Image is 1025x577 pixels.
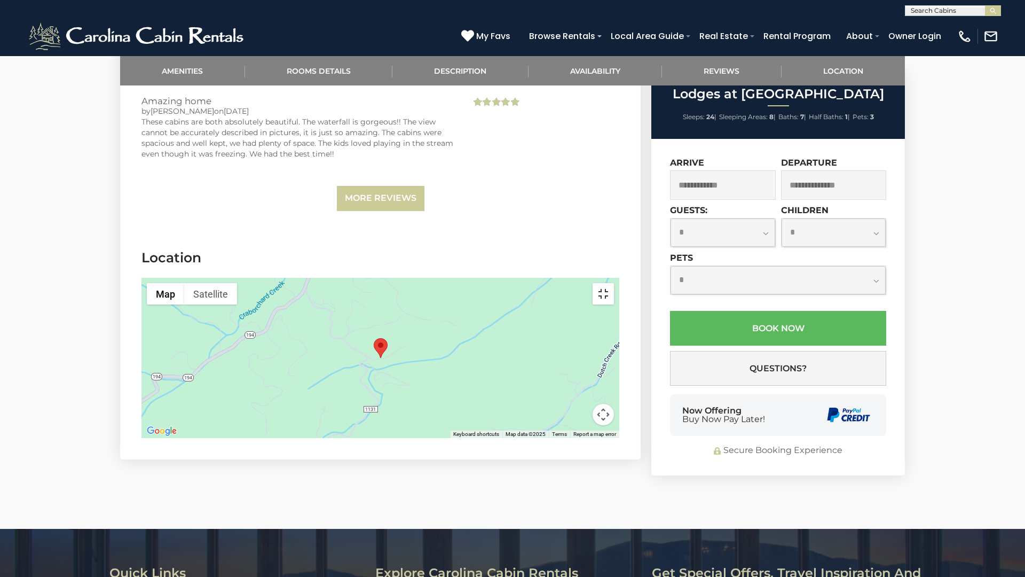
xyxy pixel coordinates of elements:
[524,27,601,45] a: Browse Rentals
[392,56,529,85] a: Description
[141,248,619,267] h3: Location
[957,29,972,44] img: phone-regular-white.png
[809,110,850,124] li: |
[552,431,567,437] a: Terms (opens in new tab)
[506,431,546,437] span: Map data ©2025
[682,415,765,424] span: Buy Now Pay Later!
[845,113,848,121] strong: 1
[853,113,869,121] span: Pets:
[769,113,774,121] strong: 8
[151,106,214,116] span: [PERSON_NAME]
[694,27,753,45] a: Real Estate
[809,113,843,121] span: Half Baths:
[670,158,704,168] label: Arrive
[682,407,765,424] div: Now Offering
[593,404,614,425] button: Map camera controls
[670,253,693,263] label: Pets
[778,113,799,121] span: Baths:
[781,205,829,215] label: Children
[782,56,905,85] a: Location
[683,110,716,124] li: |
[374,338,388,358] div: Lodges at Eagle Ridge
[141,106,455,116] div: by on
[883,27,947,45] a: Owner Login
[593,283,614,305] button: Toggle fullscreen view
[141,116,455,159] div: These cabins are both absolutely beautiful. The waterfall is gorgeous!! The view cannot be accura...
[670,445,886,457] div: Secure Booking Experience
[144,424,179,438] a: Open this area in Google Maps (opens a new window)
[670,311,886,346] button: Book Now
[453,431,499,438] button: Keyboard shortcuts
[224,106,249,116] span: [DATE]
[758,27,836,45] a: Rental Program
[461,29,513,43] a: My Favs
[120,56,245,85] a: Amenities
[841,27,878,45] a: About
[573,431,616,437] a: Report a map error
[144,424,179,438] img: Google
[983,29,998,44] img: mail-regular-white.png
[476,29,510,43] span: My Favs
[184,283,237,305] button: Show satellite imagery
[27,20,248,52] img: White-1-2.png
[654,87,902,101] h2: Lodges at [GEOGRAPHIC_DATA]
[141,96,455,106] h3: Amazing home
[683,113,705,121] span: Sleeps:
[147,283,184,305] button: Show street map
[706,113,714,121] strong: 24
[337,186,424,211] a: More Reviews
[778,110,806,124] li: |
[605,27,689,45] a: Local Area Guide
[719,110,776,124] li: |
[529,56,663,85] a: Availability
[800,113,804,121] strong: 7
[719,113,768,121] span: Sleeping Areas:
[245,56,393,85] a: Rooms Details
[670,205,707,215] label: Guests:
[670,351,886,386] button: Questions?
[870,113,874,121] strong: 3
[781,158,837,168] label: Departure
[662,56,782,85] a: Reviews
